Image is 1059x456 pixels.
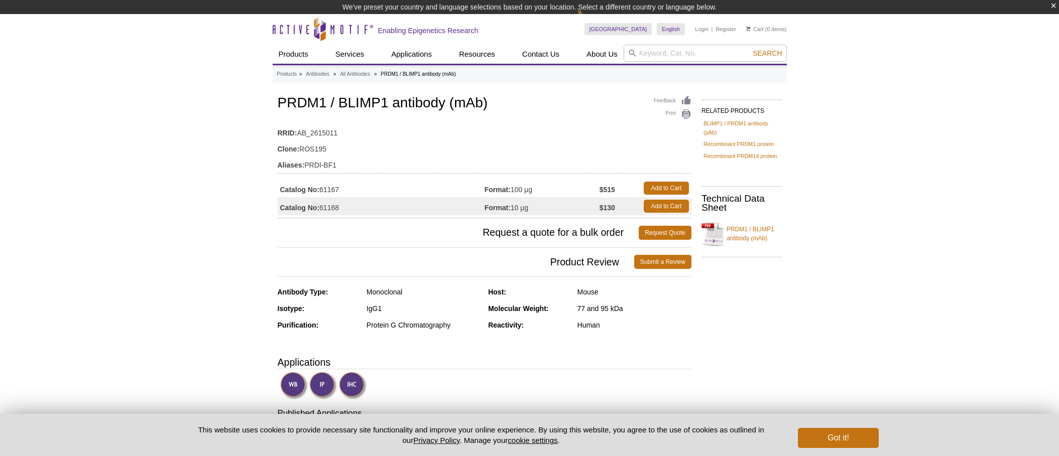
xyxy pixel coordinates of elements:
[712,23,713,35] li: |
[485,179,600,197] td: 100 µg
[488,288,506,296] strong: Host:
[577,8,604,31] img: Change Here
[624,45,787,62] input: Keyword, Cat. No.
[278,305,305,313] strong: Isotype:
[278,355,691,370] h3: Applications
[309,372,337,399] img: Immunoprecipitation Validated
[746,23,787,35] li: (0 items)
[695,26,709,33] a: Login
[278,179,485,197] td: 61167
[577,304,691,313] div: 77 and 95 kDa
[577,321,691,330] div: Human
[634,255,691,269] a: Submit a Review
[367,321,481,330] div: Protein G Chromatography
[273,45,314,64] a: Products
[181,424,782,445] p: This website uses cookies to provide necessary site functionality and improve your online experie...
[516,45,565,64] a: Contact Us
[299,71,302,77] li: »
[753,49,782,57] span: Search
[577,287,691,296] div: Mouse
[639,226,691,240] a: Request Quote
[374,71,377,77] li: »
[278,197,485,215] td: 61168
[306,70,329,79] a: Antibodies
[580,45,624,64] a: About Us
[280,203,320,212] strong: Catalog No:
[654,95,691,106] a: Feedback
[278,407,691,421] h3: Published Applications
[703,139,774,148] a: Recombinant PRDM1 protein
[339,372,367,399] img: Immunohistochemistry Validated
[378,26,479,35] h2: Enabling Epigenetics Research
[508,436,557,444] button: cookie settings
[280,185,320,194] strong: Catalog No:
[600,185,615,194] strong: $515
[381,71,456,77] li: PRDM1 / BLIMP1 antibody (mAb)
[746,26,751,31] img: Your Cart
[798,428,878,448] button: Got it!
[385,45,438,64] a: Applications
[701,99,782,117] h2: RELATED PRODUCTS
[277,70,297,79] a: Products
[278,226,639,240] span: Request a quote for a bulk order
[644,200,689,213] a: Add to Cart
[278,161,305,170] strong: Aliases:
[367,304,481,313] div: IgG1
[278,144,300,154] strong: Clone:
[485,197,600,215] td: 10 µg
[278,155,691,171] td: PRDI-BF1
[278,122,691,138] td: AB_2615011
[453,45,501,64] a: Resources
[703,119,780,137] a: BLIMP1 / PRDM1 antibody (pAb)
[278,95,691,112] h1: PRDM1 / BLIMP1 antibody (mAb)
[750,49,785,58] button: Search
[367,287,481,296] div: Monoclonal
[746,26,764,33] a: Cart
[485,185,511,194] strong: Format:
[701,219,782,249] a: PRDM1 / BLIMP1 antibody (mAb)
[716,26,736,33] a: Register
[413,436,459,444] a: Privacy Policy
[703,151,777,161] a: Recombinant PRDM14 protein
[278,321,319,329] strong: Purification:
[333,71,336,77] li: »
[657,23,685,35] a: English
[485,203,511,212] strong: Format:
[278,138,691,155] td: ROS195
[329,45,371,64] a: Services
[488,305,548,313] strong: Molecular Weight:
[278,288,328,296] strong: Antibody Type:
[488,321,524,329] strong: Reactivity:
[584,23,652,35] a: [GEOGRAPHIC_DATA]
[340,70,370,79] a: All Antibodies
[701,194,782,212] h2: Technical Data Sheet
[600,203,615,212] strong: $130
[278,128,297,137] strong: RRID:
[278,255,634,269] span: Product Review
[644,182,689,195] a: Add to Cart
[280,372,308,399] img: Western Blot Validated
[654,109,691,120] a: Print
